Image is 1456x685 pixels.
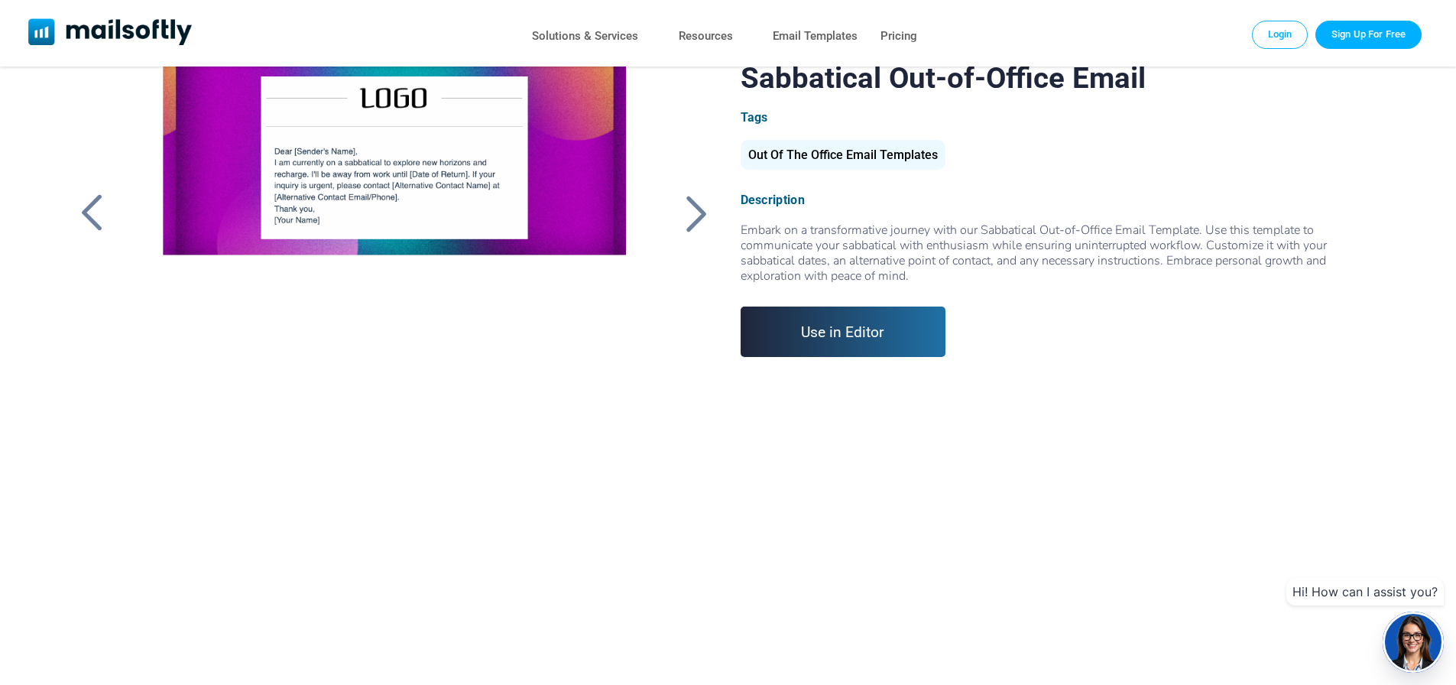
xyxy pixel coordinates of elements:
[679,25,733,47] a: Resources
[532,25,638,47] a: Solutions & Services
[1252,21,1308,48] a: Login
[741,307,946,357] a: Use in Editor
[73,193,111,233] a: Back
[741,193,1383,207] div: Description
[741,154,945,161] a: Out Of The Office Email Templates
[741,222,1383,284] div: Embark on a transformative journey with our Sabbatical Out-of-Office Email Template. Use this tem...
[137,60,651,443] a: Sabbatical Out-of-Office Email
[880,25,917,47] a: Pricing
[741,110,1383,125] div: Tags
[1286,578,1444,605] div: Hi! How can I assist you?
[1315,21,1422,48] a: Trial
[678,193,716,233] a: Back
[741,140,945,170] div: Out Of The Office Email Templates
[28,18,193,48] a: Mailsoftly
[741,60,1383,95] h1: Sabbatical Out-of-Office Email
[773,25,858,47] a: Email Templates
